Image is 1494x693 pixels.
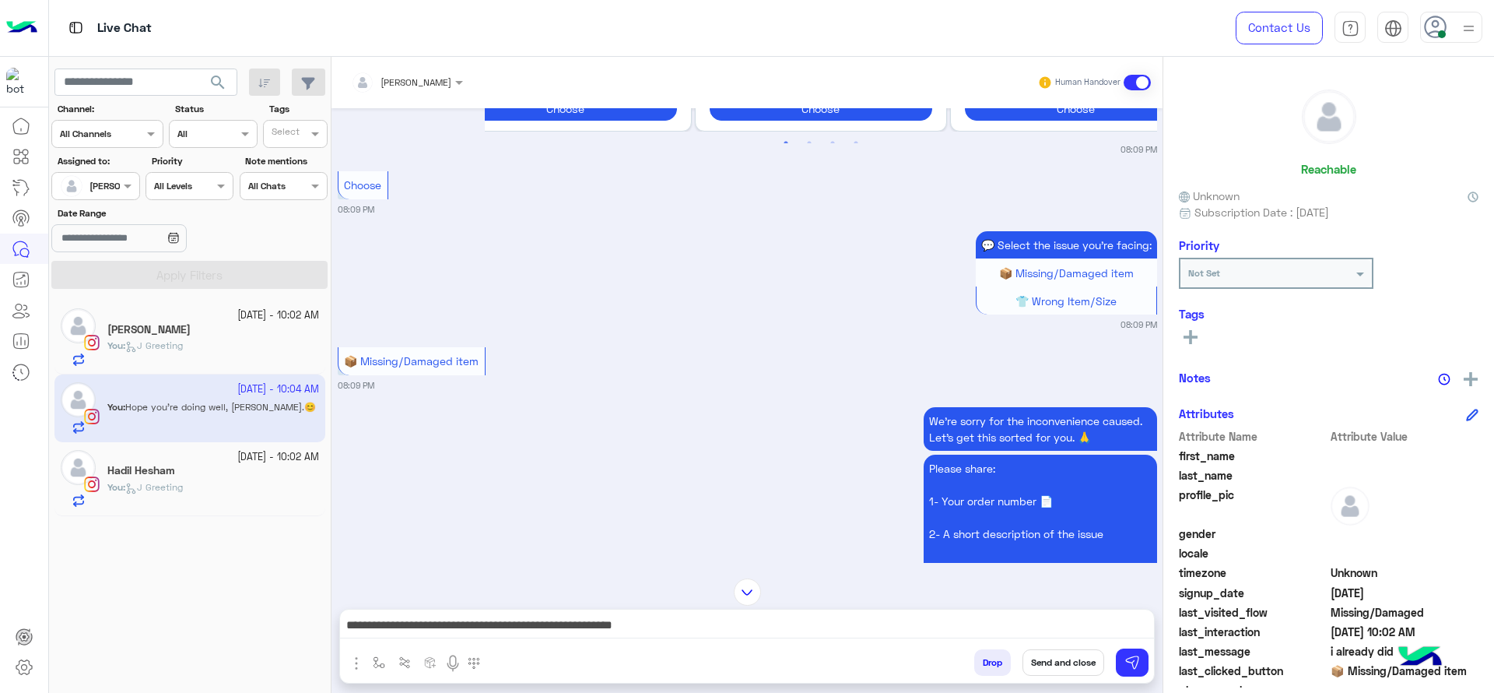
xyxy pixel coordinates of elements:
span: Subscription Date : [DATE] [1194,204,1329,220]
button: Send and close [1022,649,1104,676]
img: defaultAdmin.png [61,175,82,197]
button: 2 of 2 [801,135,817,151]
h6: Priority [1179,238,1219,252]
img: tab [1384,19,1402,37]
small: 08:09 PM [1120,318,1157,331]
h6: Notes [1179,371,1211,385]
button: create order [418,649,444,675]
img: send message [1124,655,1140,670]
span: last_message [1179,643,1327,660]
img: defaultAdmin.png [1303,90,1355,143]
button: Choose [710,97,932,120]
span: Attribute Name [1179,428,1327,445]
span: signup_date [1179,585,1327,601]
h6: Attributes [1179,406,1234,420]
span: i already did [1331,643,1479,660]
span: last_interaction [1179,624,1327,640]
b: : [107,339,125,351]
div: Select [269,125,300,142]
span: 📦 Missing/Damaged item [1331,663,1479,679]
small: Human Handover [1055,76,1120,89]
button: Choose [965,97,1187,120]
img: defaultAdmin.png [61,308,96,343]
span: Missing/Damaged [1331,604,1479,621]
span: You [107,339,123,351]
a: Contact Us [1236,12,1323,44]
span: J Greeting [125,481,183,493]
span: last_name [1179,467,1327,484]
small: 08:09 PM [1120,143,1157,156]
label: Channel: [58,102,162,116]
span: timezone [1179,565,1327,581]
span: 📦 Missing/Damaged item [344,354,479,368]
span: You [107,481,123,493]
p: 11/10/2025, 8:09 PM [976,231,1157,259]
span: null [1331,545,1479,561]
span: J Greeting [125,339,183,351]
p: 11/10/2025, 8:09 PM [924,407,1157,451]
span: Attribute Value [1331,428,1479,445]
span: null [1331,526,1479,542]
img: profile [1459,19,1478,38]
small: [DATE] - 10:02 AM [237,450,319,465]
span: Unknown [1331,565,1479,581]
img: defaultAdmin.png [1331,487,1369,526]
span: 📦 Missing/Damaged item [999,266,1134,280]
p: 11/10/2025, 8:09 PM [924,455,1157,596]
span: last_visited_flow [1179,604,1327,621]
img: 317874714732967 [6,68,34,96]
button: select flow [366,649,392,675]
button: search [199,69,237,102]
h5: Nicole Hani [107,323,191,336]
p: Live Chat [97,18,152,39]
label: Date Range [58,206,232,220]
label: Tags [269,102,326,116]
img: hulul-logo.png [1393,631,1447,685]
h6: Reachable [1301,162,1356,176]
button: Choose [454,97,677,120]
small: 08:09 PM [338,203,374,216]
span: Choose [344,178,381,192]
button: 4 of 2 [848,135,864,151]
span: last_clicked_button [1179,663,1327,679]
img: select flow [373,656,385,669]
img: Logo [6,12,37,44]
span: 2025-09-29T19:14:41.088Z [1331,585,1479,601]
button: Apply Filters [51,261,328,289]
h6: Tags [1179,307,1478,321]
img: send attachment [347,654,366,673]
img: Instagram [84,335,100,350]
span: gender [1179,526,1327,542]
h5: Hadil Hesham [107,464,175,477]
img: scroll [734,579,761,606]
img: defaultAdmin.png [61,450,96,485]
button: Drop [974,649,1011,676]
button: Trigger scenario [392,649,418,675]
img: tab [1341,19,1359,37]
span: 👕 Wrong Item/Size [1015,294,1117,308]
span: first_name [1179,448,1327,464]
b: : [107,481,125,493]
img: send voice note [444,654,462,673]
span: [PERSON_NAME] [381,76,451,88]
small: [DATE] - 10:02 AM [237,308,319,323]
small: 08:09 PM [338,379,374,392]
button: 3 of 2 [825,135,840,151]
a: tab [1334,12,1366,44]
img: make a call [468,657,480,670]
button: 1 of 2 [778,135,794,151]
label: Assigned to: [58,154,138,168]
label: Note mentions [245,154,325,168]
label: Status [175,102,255,116]
span: Unknown [1179,188,1240,204]
img: Trigger scenario [398,656,411,669]
span: search [209,73,227,92]
img: tab [66,18,86,37]
img: create order [424,656,437,669]
span: profile_pic [1179,487,1327,522]
label: Priority [152,154,232,168]
span: 2025-10-12T07:02:44.7972055Z [1331,624,1479,640]
img: Instagram [84,477,100,492]
img: add [1464,372,1478,386]
span: locale [1179,545,1327,561]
